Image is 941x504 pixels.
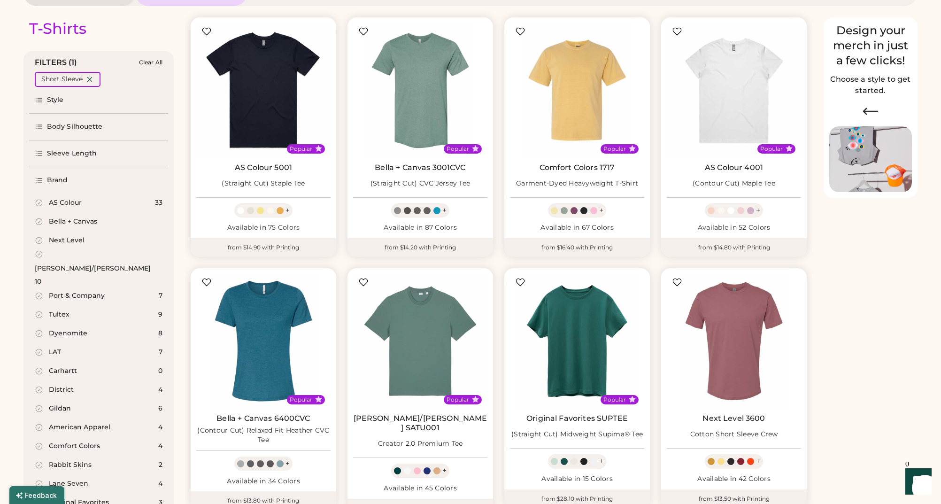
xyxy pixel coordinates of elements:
div: (Straight Cut) CVC Jersey Tee [370,179,470,188]
div: Sleeve Length [47,149,97,158]
div: T-Shirts [29,19,86,38]
div: + [599,205,603,216]
a: [PERSON_NAME]/[PERSON_NAME] SATU001 [353,414,487,433]
div: + [442,465,447,476]
div: Design your merch in just a few clicks! [829,23,912,68]
div: (Contour Cut) Relaxed Fit Heather CVC Tee [196,426,331,445]
img: Next Level 3600 Cotton Short Sleeve Crew [667,274,801,408]
img: AS Colour 5001 (Straight Cut) Staple Tee [196,23,331,157]
img: Stanley/Stella SATU001 Creator 2.0 Premium Tee [353,274,487,408]
a: Comfort Colors 1717 [540,163,615,172]
a: Next Level 3600 [702,414,765,423]
div: Brand [47,176,68,185]
div: Next Level [49,236,85,245]
div: 33 [155,198,162,208]
div: + [756,205,760,216]
div: 4 [158,479,162,488]
div: + [285,205,290,216]
div: [PERSON_NAME]/[PERSON_NAME] [35,264,151,273]
div: Clear All [139,59,162,66]
div: from $16.40 with Printing [504,238,650,257]
div: AS Colour [49,198,82,208]
h2: Choose a style to get started. [829,74,912,96]
img: Image of Lisa Congdon Eye Print on T-Shirt and Hat [829,126,912,193]
div: Popular [760,145,783,153]
div: Creator 2.0 Premium Tee [378,439,463,449]
div: Tultex [49,310,69,319]
div: 4 [158,385,162,395]
div: Available in 34 Colors [196,477,331,486]
div: Available in 75 Colors [196,223,331,233]
div: Popular [447,396,469,403]
div: Style [47,95,64,105]
div: Popular [290,396,312,403]
div: from $14.80 with Printing [661,238,807,257]
button: Popular Style [786,145,793,152]
div: Comfort Colors [49,442,100,451]
div: Popular [603,145,626,153]
div: Available in 15 Colors [510,474,644,484]
img: BELLA + CANVAS 3001CVC (Straight Cut) CVC Jersey Tee [353,23,487,157]
div: Available in 42 Colors [667,474,801,484]
div: Gildan [49,404,71,413]
iframe: Front Chat [896,462,937,502]
a: Bella + Canvas 3001CVC [375,163,465,172]
img: Original Favorites SUPTEE (Straight Cut) Midweight Supima® Tee [510,274,644,408]
div: Popular [603,396,626,403]
div: 4 [158,423,162,432]
img: AS Colour 4001 (Contour Cut) Maple Tee [667,23,801,157]
div: FILTERS (1) [35,57,77,68]
div: 8 [158,329,162,338]
button: Popular Style [472,396,479,403]
div: from $14.20 with Printing [347,238,493,257]
a: Bella + Canvas 6400CVC [216,414,310,423]
div: 10 [35,277,41,287]
div: Lane Seven [49,479,88,488]
div: District [49,385,74,395]
a: AS Colour 4001 [705,163,763,172]
div: Popular [447,145,469,153]
a: AS Colour 5001 [235,163,292,172]
button: Popular Style [472,145,479,152]
div: + [756,456,760,466]
div: LAT [49,348,61,357]
div: + [599,456,603,466]
div: Cotton Short Sleeve Crew [690,430,778,439]
div: from $14.90 with Printing [191,238,336,257]
a: Original Favorites SUPTEE [526,414,628,423]
div: (Straight Cut) Staple Tee [222,179,305,188]
div: Dyenomite [49,329,87,338]
div: Popular [290,145,312,153]
img: BELLA + CANVAS 6400CVC (Contour Cut) Relaxed Fit Heather CVC Tee [196,274,331,408]
div: Available in 87 Colors [353,223,487,233]
div: American Apparel [49,423,110,432]
div: Available in 45 Colors [353,484,487,493]
button: Popular Style [315,396,322,403]
div: 0 [158,366,162,376]
div: 9 [158,310,162,319]
button: Popular Style [629,145,636,152]
button: Popular Style [629,396,636,403]
div: (Contour Cut) Maple Tee [693,179,775,188]
div: 6 [158,404,162,413]
div: 2 [159,460,162,470]
div: Port & Company [49,291,105,301]
div: Rabbit Skins [49,460,92,470]
div: 7 [159,291,162,301]
div: + [442,205,447,216]
div: Body Silhouette [47,122,103,132]
div: Short Sleeve [41,75,83,84]
img: Comfort Colors 1717 Garment-Dyed Heavyweight T-Shirt [510,23,644,157]
div: Available in 52 Colors [667,223,801,233]
div: 7 [159,348,162,357]
div: Available in 67 Colors [510,223,644,233]
div: Garment-Dyed Heavyweight T-Shirt [516,179,638,188]
button: Popular Style [315,145,322,152]
div: Carhartt [49,366,77,376]
div: (Straight Cut) Midweight Supima® Tee [511,430,643,439]
div: + [285,458,290,469]
div: Bella + Canvas [49,217,97,226]
div: 4 [158,442,162,451]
